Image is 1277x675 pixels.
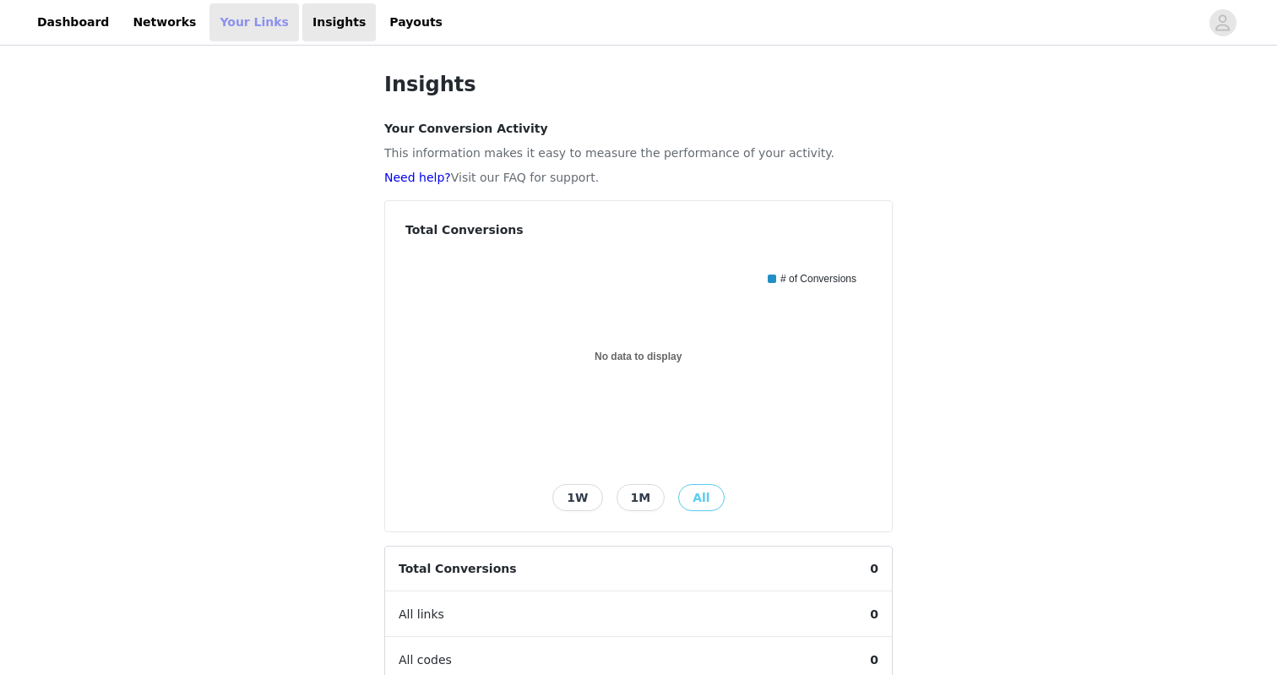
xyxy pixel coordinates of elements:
[385,547,530,591] span: Total Conversions
[780,273,856,285] text: # of Conversions
[595,351,682,362] text: No data to display
[384,171,451,184] a: Need help?
[27,3,119,41] a: Dashboard
[856,592,892,637] span: 0
[384,69,893,100] h1: Insights
[209,3,299,41] a: Your Links
[678,484,724,511] button: All
[379,3,453,41] a: Payouts
[1215,9,1231,36] div: avatar
[617,484,666,511] button: 1M
[384,144,893,162] p: This information makes it easy to measure the performance of your activity.
[552,484,602,511] button: 1W
[384,169,893,187] p: Visit our FAQ for support.
[122,3,206,41] a: Networks
[405,221,872,239] h4: Total Conversions
[856,547,892,591] span: 0
[302,3,376,41] a: Insights
[385,592,458,637] span: All links
[384,120,893,138] h4: Your Conversion Activity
